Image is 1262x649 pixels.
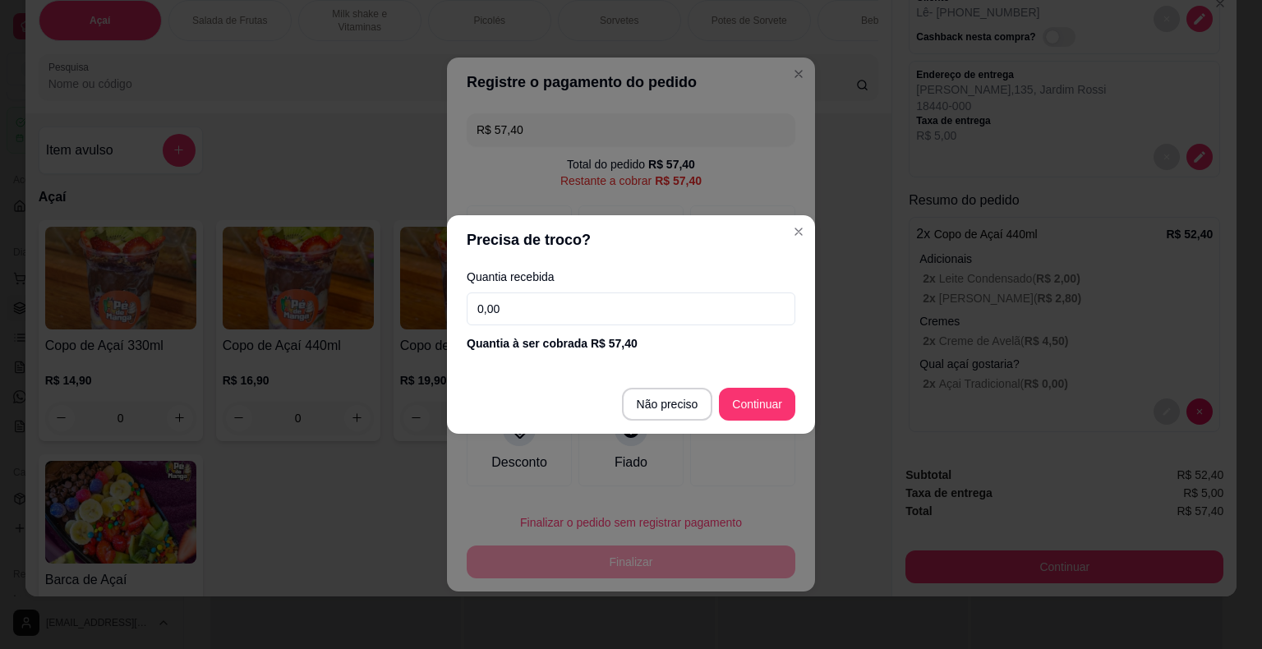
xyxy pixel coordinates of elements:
label: Quantia recebida [467,271,795,283]
header: Precisa de troco? [447,215,815,265]
button: Continuar [719,388,795,421]
button: Close [785,219,812,245]
button: Não preciso [622,388,713,421]
div: Quantia à ser cobrada R$ 57,40 [467,335,795,352]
